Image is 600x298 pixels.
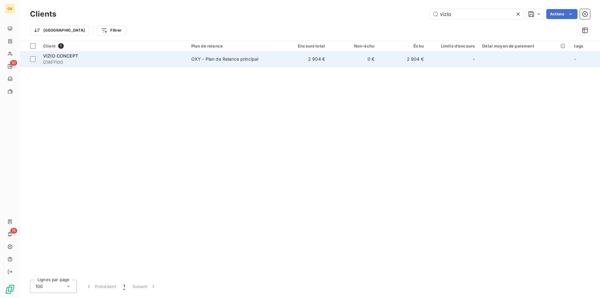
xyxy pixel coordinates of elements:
span: - [473,56,475,62]
div: OX [5,4,15,14]
td: 0 € [329,52,378,67]
div: Non-échu [332,43,374,48]
button: 1 [120,280,129,293]
div: Échu [382,43,424,48]
h3: Clients [30,8,56,20]
span: 1 [123,283,125,290]
div: OXY - Plan de Relance principal [191,56,258,62]
div: Délai moyen de paiement [482,43,567,48]
div: Encours total [283,43,325,48]
span: 100 [35,283,43,290]
button: [GEOGRAPHIC_DATA] [30,25,89,35]
span: Client [43,43,56,48]
td: 2 904 € [378,52,427,67]
span: 15 [10,228,17,234]
span: 01AFFI00 [43,59,184,65]
button: Actions [546,9,577,19]
td: 2 904 € [279,52,329,67]
button: Suivant [129,280,160,293]
iframe: Intercom live chat [579,277,594,292]
div: Plan de relance [191,43,276,48]
span: VIZIO CONCEPT [43,53,78,58]
span: - [574,56,576,62]
span: 1 [58,43,64,49]
button: Filtrer [97,25,126,35]
div: Limite d’encours [431,43,475,48]
a: 10 [5,61,15,71]
div: tags [574,43,596,48]
button: Précédent [82,280,120,293]
span: 10 [10,60,17,66]
input: Rechercher [430,9,524,19]
img: Logo LeanPay [5,284,15,294]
